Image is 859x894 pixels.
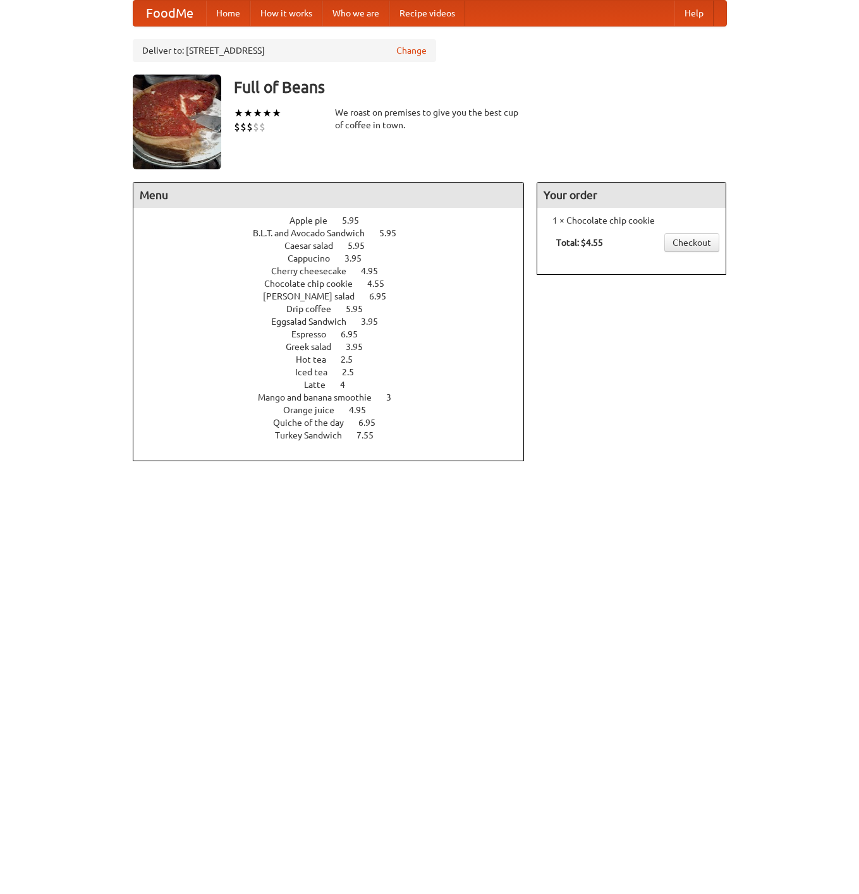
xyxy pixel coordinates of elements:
[259,120,265,134] li: $
[133,75,221,169] img: angular.jpg
[243,106,253,120] li: ★
[264,279,365,289] span: Chocolate chip cookie
[271,317,401,327] a: Eggsalad Sandwich 3.95
[264,279,408,289] a: Chocolate chip cookie 4.55
[556,238,603,248] b: Total: $4.55
[342,215,372,226] span: 5.95
[664,233,719,252] a: Checkout
[296,354,339,365] span: Hot tea
[344,253,374,263] span: 3.95
[273,418,356,428] span: Quiche of the day
[275,430,355,440] span: Turkey Sandwich
[263,291,367,301] span: [PERSON_NAME] salad
[271,266,401,276] a: Cherry cheesecake 4.95
[288,253,385,263] a: Cappucino 3.95
[322,1,389,26] a: Who we are
[291,329,339,339] span: Espresso
[283,405,389,415] a: Orange juice 4.95
[284,241,346,251] span: Caesar salad
[296,354,376,365] a: Hot tea 2.5
[253,228,420,238] a: B.L.T. and Avocado Sandwich 5.95
[286,342,344,352] span: Greek salad
[304,380,369,390] a: Latte 4
[206,1,250,26] a: Home
[263,291,410,301] a: [PERSON_NAME] salad 6.95
[288,253,343,263] span: Cappucino
[289,215,340,226] span: Apple pie
[346,304,375,314] span: 5.95
[234,75,727,100] h3: Full of Beans
[234,120,240,134] li: $
[358,418,388,428] span: 6.95
[250,1,322,26] a: How it works
[304,380,338,390] span: Latte
[284,241,388,251] a: Caesar salad 5.95
[537,183,726,208] h4: Your order
[335,106,525,131] div: We roast on premises to give you the best cup of coffee in town.
[389,1,465,26] a: Recipe videos
[258,392,415,402] a: Mango and banana smoothie 3
[356,430,386,440] span: 7.55
[286,304,344,314] span: Drip coffee
[674,1,714,26] a: Help
[340,380,358,390] span: 4
[275,430,397,440] a: Turkey Sandwich 7.55
[386,392,404,402] span: 3
[295,367,377,377] a: Iced tea 2.5
[396,44,427,57] a: Change
[341,329,370,339] span: 6.95
[258,392,384,402] span: Mango and banana smoothie
[234,106,243,120] li: ★
[341,354,365,365] span: 2.5
[253,228,377,238] span: B.L.T. and Avocado Sandwich
[272,106,281,120] li: ★
[262,106,272,120] li: ★
[240,120,247,134] li: $
[253,106,262,120] li: ★
[133,39,436,62] div: Deliver to: [STREET_ADDRESS]
[342,367,367,377] span: 2.5
[295,367,340,377] span: Iced tea
[291,329,381,339] a: Espresso 6.95
[283,405,347,415] span: Orange juice
[247,120,253,134] li: $
[379,228,409,238] span: 5.95
[133,1,206,26] a: FoodMe
[361,266,391,276] span: 4.95
[271,317,359,327] span: Eggsalad Sandwich
[369,291,399,301] span: 6.95
[133,183,524,208] h4: Menu
[286,304,386,314] a: Drip coffee 5.95
[349,405,379,415] span: 4.95
[289,215,382,226] a: Apple pie 5.95
[273,418,399,428] a: Quiche of the day 6.95
[361,317,391,327] span: 3.95
[367,279,397,289] span: 4.55
[348,241,377,251] span: 5.95
[271,266,359,276] span: Cherry cheesecake
[346,342,375,352] span: 3.95
[253,120,259,134] li: $
[286,342,386,352] a: Greek salad 3.95
[544,214,719,227] li: 1 × Chocolate chip cookie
